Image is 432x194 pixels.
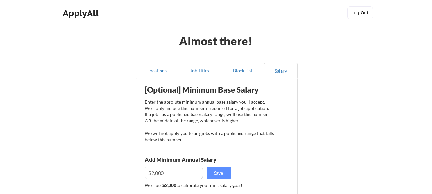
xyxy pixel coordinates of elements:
strong: $2,000 [162,182,176,188]
div: [Optional] Minimum Base Salary [145,86,274,94]
div: We'll use to calibrate your min. salary goal! [145,182,274,189]
button: Save [207,167,231,179]
button: Log Out [347,6,373,19]
div: ApplyAll [63,8,100,19]
button: Locations [136,63,178,78]
input: E.g. $100,000 [145,167,203,179]
div: Enter the absolute minimum annual base salary you'll accept. We'll only include this number if re... [145,99,274,143]
div: Add Minimum Annual Salary [145,157,245,162]
button: Block List [221,63,264,78]
button: Salary [264,63,298,78]
div: Almost there! [171,35,260,47]
button: Job Titles [178,63,221,78]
